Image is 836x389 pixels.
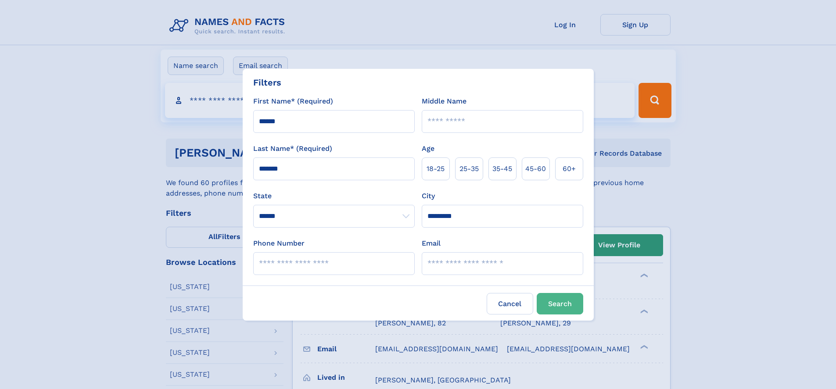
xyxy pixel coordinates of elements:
[563,164,576,174] span: 60+
[422,191,435,201] label: City
[422,143,434,154] label: Age
[422,96,466,107] label: Middle Name
[253,143,332,154] label: Last Name* (Required)
[253,96,333,107] label: First Name* (Required)
[537,293,583,314] button: Search
[427,164,445,174] span: 18‑25
[253,76,281,89] div: Filters
[253,191,415,201] label: State
[422,238,441,249] label: Email
[492,164,512,174] span: 35‑45
[487,293,533,314] label: Cancel
[525,164,546,174] span: 45‑60
[459,164,479,174] span: 25‑35
[253,238,305,249] label: Phone Number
